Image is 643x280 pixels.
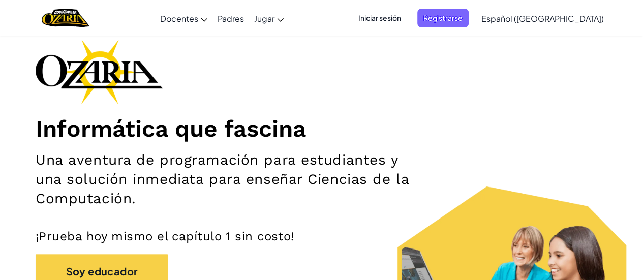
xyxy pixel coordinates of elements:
a: Padres [212,5,249,32]
a: Docentes [155,5,212,32]
font: Docentes [160,13,198,24]
a: Logotipo de Ozaria de CodeCombat [42,8,89,28]
a: Jugar [249,5,289,32]
button: Iniciar sesión [352,9,407,27]
font: Jugar [254,13,274,24]
font: Informática que fascina [36,115,306,142]
font: ¡Prueba hoy mismo el capítulo 1 sin costo! [36,229,295,243]
font: Iniciar sesión [358,13,401,22]
font: Registrarse [423,13,463,22]
font: Una aventura de programación para estudiantes y una solución inmediata para enseñar Ciencias de l... [36,151,409,207]
a: Español ([GEOGRAPHIC_DATA]) [476,5,609,32]
font: Español ([GEOGRAPHIC_DATA]) [481,13,604,24]
button: Registrarse [417,9,469,27]
font: Soy educador [66,264,138,277]
img: Logotipo de la marca Ozaria [36,39,163,104]
img: Hogar [42,8,89,28]
font: Padres [218,13,244,24]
